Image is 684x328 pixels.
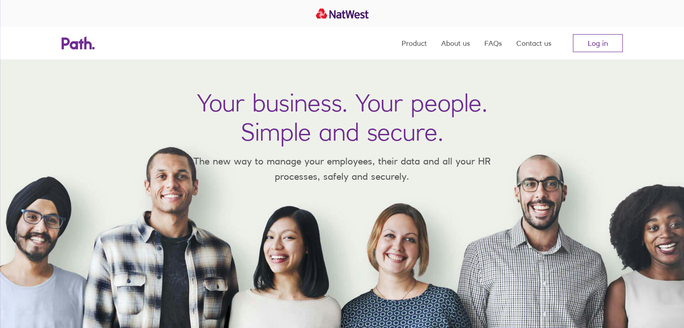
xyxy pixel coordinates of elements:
[402,27,427,59] a: Product
[573,34,623,52] a: Log in
[197,88,487,146] h1: Your business. Your people. Simple and secure.
[441,27,470,59] a: About us
[484,27,502,59] a: FAQs
[180,154,504,184] p: The new way to manage your employees, their data and all your HR processes, safely and securely.
[516,27,551,59] a: Contact us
